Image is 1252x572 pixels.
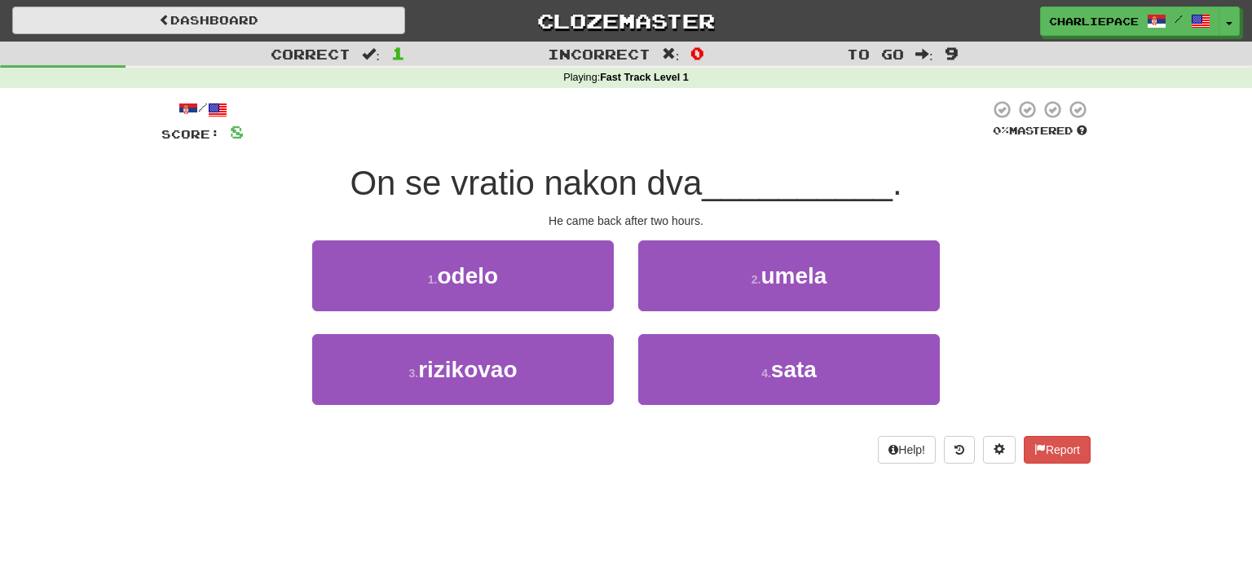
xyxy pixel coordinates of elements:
small: 4 . [761,367,771,380]
span: 9 [945,43,959,63]
span: : [362,47,380,61]
span: Incorrect [548,46,650,62]
span: 0 % [993,124,1009,137]
span: : [662,47,680,61]
span: odelo [438,263,499,288]
span: Correct [271,46,350,62]
button: Help! [878,436,936,464]
span: On se vratio nakon dva [350,164,702,202]
span: Score: [161,127,220,141]
a: Dashboard [12,7,405,34]
span: To go [847,46,904,62]
span: / [1175,13,1183,24]
button: Round history (alt+y) [944,436,975,464]
div: / [161,99,244,120]
strong: Fast Track Level 1 [600,72,689,83]
small: 3 . [408,367,418,380]
span: CharliePace [1049,14,1139,29]
span: umela [760,263,827,288]
span: rizikovao [418,357,517,382]
a: CharliePace / [1040,7,1219,36]
button: 3.rizikovao [312,334,614,405]
button: 2.umela [638,240,940,311]
div: He came back after two hours. [161,213,1091,229]
span: sata [771,357,817,382]
span: 8 [230,121,244,142]
button: 1.odelo [312,240,614,311]
a: Clozemaster [430,7,822,35]
button: Report [1024,436,1091,464]
small: 2 . [752,273,761,286]
span: . [893,164,902,202]
button: 4.sata [638,334,940,405]
span: __________ [702,164,893,202]
div: Mastered [990,124,1091,139]
small: 1 . [428,273,438,286]
span: 1 [391,43,405,63]
span: : [915,47,933,61]
span: 0 [690,43,704,63]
